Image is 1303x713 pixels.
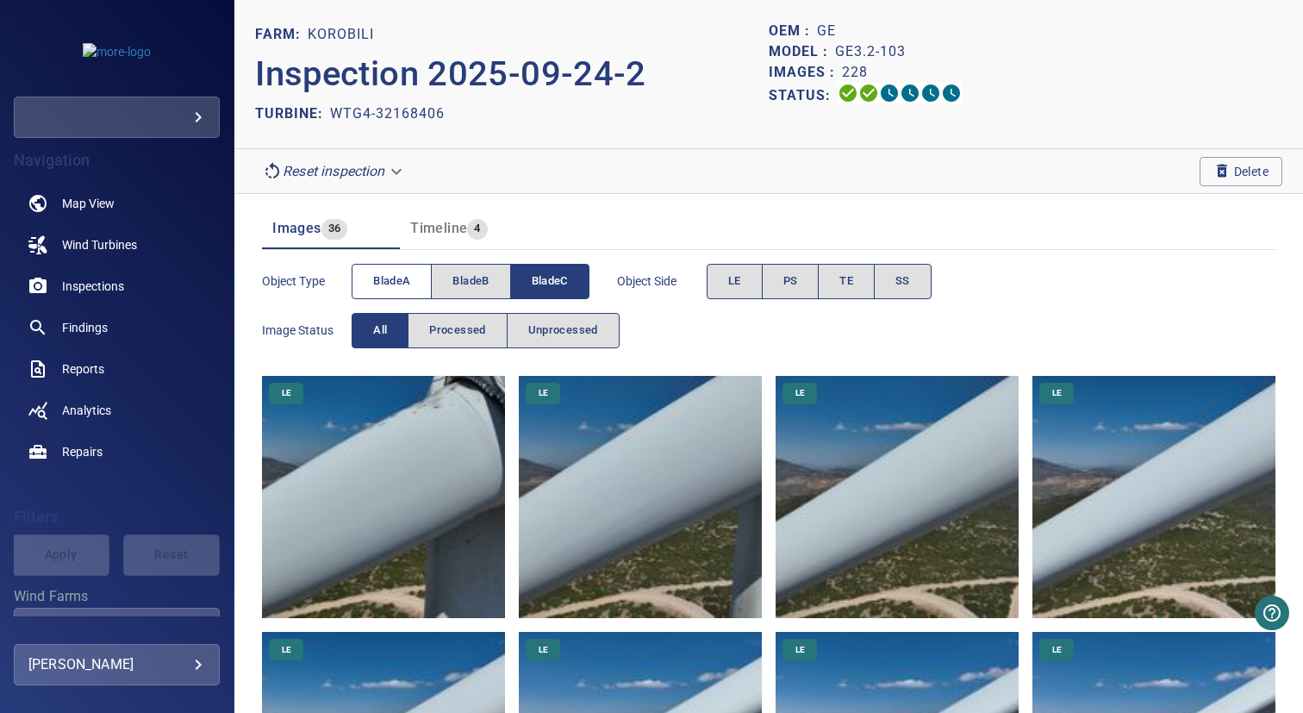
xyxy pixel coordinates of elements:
[1042,387,1072,399] span: LE
[528,644,558,656] span: LE
[900,83,920,103] svg: ML Processing 0%
[895,272,910,291] span: SS
[769,62,842,83] p: Images :
[62,195,115,212] span: Map View
[62,236,137,253] span: Wind Turbines
[617,272,707,290] span: Object Side
[14,431,220,472] a: repairs noActive
[14,390,220,431] a: analytics noActive
[783,272,798,291] span: PS
[728,272,741,291] span: LE
[62,402,111,419] span: Analytics
[352,313,408,348] button: All
[14,224,220,266] a: windturbines noActive
[14,590,220,604] label: Wind Farms
[874,264,932,299] button: SS
[352,264,432,299] button: bladeA
[14,266,220,307] a: inspections noActive
[373,321,387,341] span: All
[14,183,220,224] a: map noActive
[1213,162,1269,181] span: Delete
[62,278,124,295] span: Inspections
[838,83,858,103] svg: Uploading 100%
[255,103,330,124] p: TURBINE:
[410,220,467,236] span: Timeline
[272,220,321,236] span: Images
[408,313,507,348] button: Processed
[308,24,374,45] p: KOROBILI
[707,264,763,299] button: LE
[842,62,868,83] p: 228
[528,321,598,341] span: Unprocessed
[255,156,412,186] div: Reset inspection
[83,43,151,60] img: more-logo
[262,322,352,339] span: Image Status
[467,219,487,239] span: 4
[785,387,815,399] span: LE
[14,608,220,649] div: Wind Farms
[62,443,103,460] span: Repairs
[785,644,815,656] span: LE
[352,313,620,348] div: imageStatus
[879,83,900,103] svg: Selecting 0%
[330,103,445,124] p: WTG4-32168406
[941,83,962,103] svg: Classification 0%
[817,21,836,41] p: GE
[321,219,348,239] span: 36
[283,163,384,179] em: Reset inspection
[62,360,104,378] span: Reports
[271,644,302,656] span: LE
[14,307,220,348] a: findings noActive
[532,272,568,291] span: bladeC
[271,387,302,399] span: LE
[762,264,820,299] button: PS
[839,272,853,291] span: TE
[373,272,410,291] span: bladeA
[528,387,558,399] span: LE
[14,152,220,169] h4: Navigation
[14,348,220,390] a: reports noActive
[818,264,875,299] button: TE
[920,83,941,103] svg: Matching 0%
[255,48,769,100] p: Inspection 2025-09-24-2
[507,313,620,348] button: Unprocessed
[255,24,308,45] p: FARM:
[769,41,835,62] p: Model :
[431,264,510,299] button: bladeB
[769,21,817,41] p: OEM :
[858,83,879,103] svg: Data Formatted 100%
[1042,644,1072,656] span: LE
[262,272,352,290] span: Object type
[14,509,220,526] h4: Filters
[28,651,205,679] div: [PERSON_NAME]
[429,321,485,341] span: Processed
[14,97,220,138] div: more
[707,264,932,299] div: objectSide
[452,272,489,291] span: bladeB
[352,264,589,299] div: objectType
[62,319,108,336] span: Findings
[835,41,906,62] p: GE3.2-103
[769,83,838,108] p: Status:
[1200,157,1282,186] button: Delete
[510,264,589,299] button: bladeC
